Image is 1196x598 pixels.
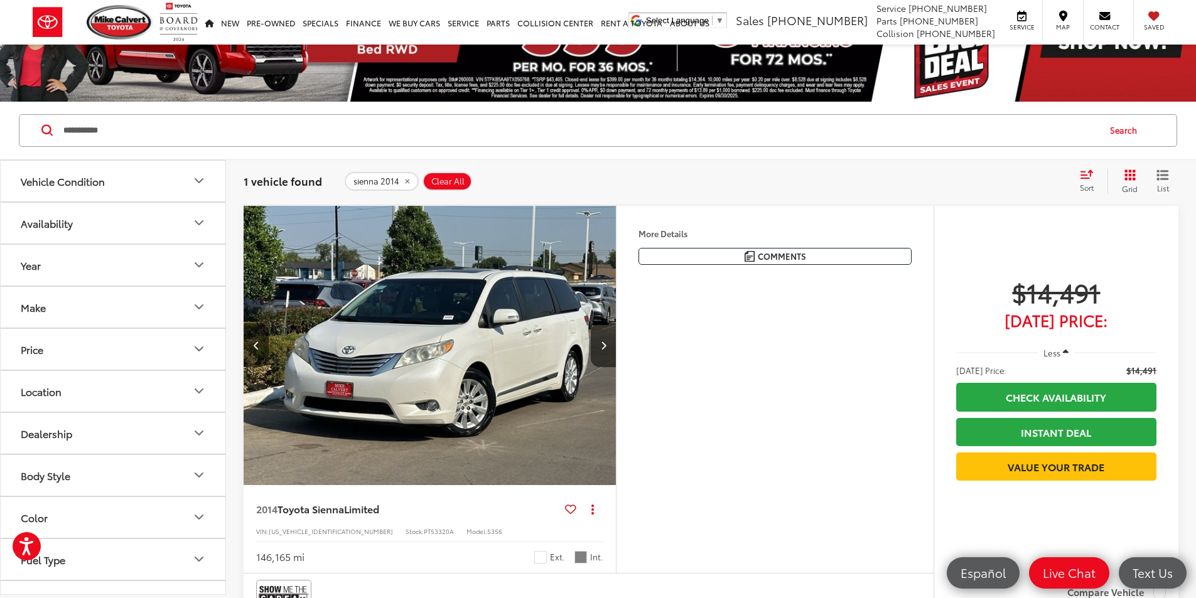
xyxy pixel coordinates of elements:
[574,551,587,563] span: Light Gray
[244,173,322,188] span: 1 vehicle found
[256,526,269,536] span: VIN:
[1,455,227,496] button: Body StyleBody Style
[1074,169,1107,194] button: Select sort value
[1090,23,1119,31] span: Contact
[1043,347,1060,358] span: Less
[956,383,1156,411] a: Check Availability
[1,413,227,454] button: DealershipDealership
[1029,557,1109,589] a: Live Chat
[424,526,454,536] span: PT53320A
[1126,565,1179,580] span: Text Us
[256,501,277,516] span: 2014
[1147,169,1178,194] button: List View
[956,364,1006,376] span: [DATE] Price:
[21,259,41,271] div: Year
[767,12,868,28] span: [PHONE_NUMBER]
[191,215,207,230] div: Availability
[1119,557,1187,589] a: Text Us
[62,115,1098,146] input: Search by Make, Model, or Keyword
[1122,183,1138,194] span: Grid
[1,539,227,580] button: Fuel TypeFuel Type
[638,248,912,265] button: Comments
[191,383,207,398] div: Location
[716,16,724,25] span: ▼
[745,251,755,262] img: Comments
[431,176,465,186] span: Clear All
[1037,565,1102,580] span: Live Chat
[423,172,472,191] button: Clear All
[591,323,616,367] button: Next image
[87,5,153,40] img: Mike Calvert Toyota
[21,511,48,523] div: Color
[1156,183,1169,193] span: List
[1,287,227,328] button: MakeMake
[191,257,207,272] div: Year
[956,314,1156,326] span: [DATE] Price:
[736,12,764,28] span: Sales
[353,176,399,186] span: sienna 2014
[21,217,73,229] div: Availability
[21,343,43,355] div: Price
[1098,115,1155,146] button: Search
[191,467,207,483] div: Body Style
[1,497,227,538] button: ColorColor
[917,27,995,40] span: [PHONE_NUMBER]
[191,510,207,525] div: Color
[344,501,379,516] span: Limited
[1,245,227,286] button: YearYear
[21,301,46,313] div: Make
[21,175,105,187] div: Vehicle Condition
[758,250,806,262] span: Comments
[550,551,565,563] span: Ext.
[345,172,419,191] button: remove sienna%202014
[466,526,487,536] span: Model:
[241,206,615,486] img: 2014 Toyota Sienna Limited
[241,206,615,486] div: 2014 Toyota Sienna Limited 1
[1126,364,1156,376] span: $14,491
[956,418,1156,446] a: Instant Deal
[638,229,912,238] h4: More Details
[1049,23,1077,31] span: Map
[191,299,207,314] div: Make
[581,498,603,520] button: Actions
[956,452,1156,481] a: Value Your Trade
[1,371,227,412] button: LocationLocation
[590,551,603,563] span: Int.
[277,501,344,516] span: Toyota Sienna
[244,323,269,367] button: Previous image
[876,27,914,40] span: Collision
[21,427,72,439] div: Dealership
[908,2,987,14] span: [PHONE_NUMBER]
[1140,23,1168,31] span: Saved
[534,551,547,563] span: Blizzard Pearl
[900,14,978,27] span: [PHONE_NUMBER]
[1,329,227,370] button: PricePrice
[256,502,560,516] a: 2014Toyota SiennaLimited
[1107,169,1147,194] button: Grid View
[21,553,65,565] div: Fuel Type
[876,2,906,14] span: Service
[191,173,207,188] div: Vehicle Condition
[21,385,62,397] div: Location
[21,469,70,481] div: Body Style
[1,161,227,201] button: Vehicle ConditionVehicle Condition
[591,504,594,514] span: dropdown dots
[1008,23,1036,31] span: Service
[1,203,227,243] button: AvailabilityAvailability
[1038,342,1075,365] button: Less
[269,526,393,536] span: [US_VEHICLE_IDENTIFICATION_NUMBER]
[256,550,304,564] div: 146,165 mi
[191,341,207,356] div: Price
[191,552,207,567] div: Fuel Type
[406,526,424,536] span: Stock:
[487,526,502,536] span: 5356
[947,557,1020,589] a: Español
[191,425,207,440] div: Dealership
[241,206,615,486] a: 2014 Toyota Sienna Limited2014 Toyota Sienna Limited2014 Toyota Sienna Limited2014 Toyota Sienna ...
[956,276,1156,307] span: $14,491
[954,565,1012,580] span: Español
[1080,182,1094,193] span: Sort
[876,14,897,27] span: Parts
